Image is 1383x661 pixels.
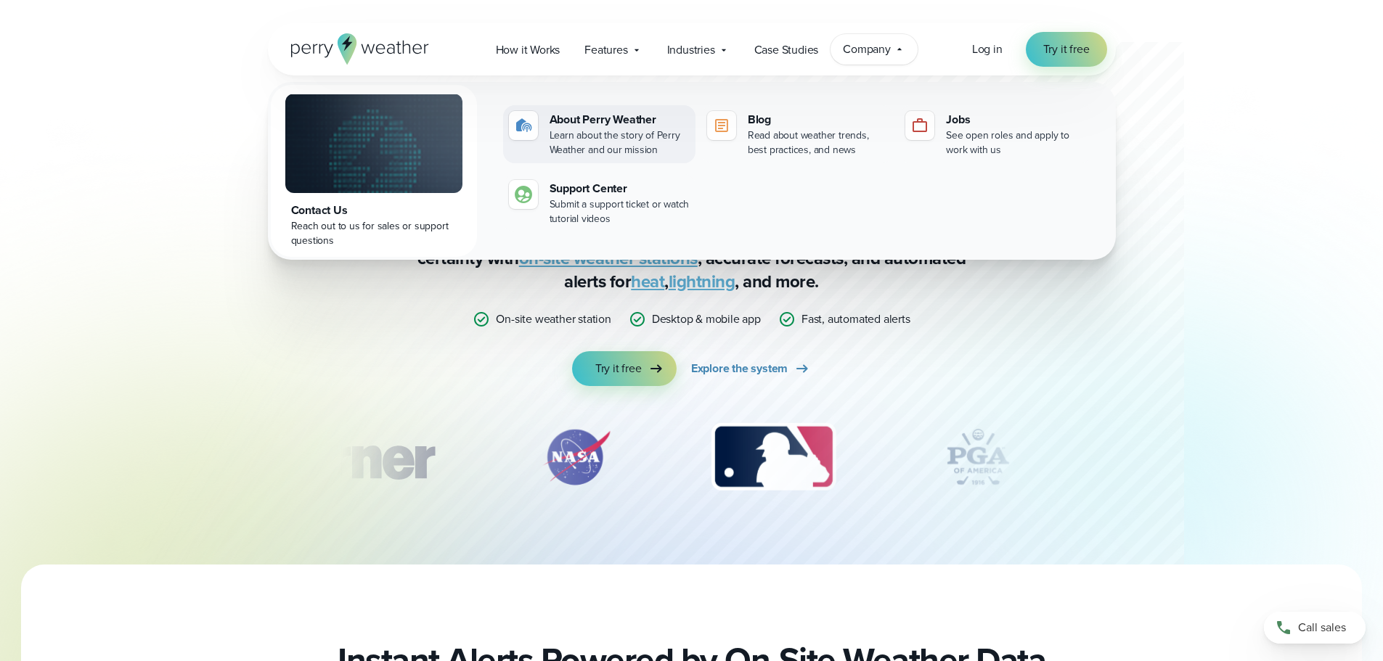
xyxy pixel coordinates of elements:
a: Call sales [1264,612,1366,644]
span: Call sales [1298,619,1346,636]
a: How it Works [484,35,573,65]
span: Try it free [1043,41,1090,58]
span: Features [584,41,627,59]
span: Industries [667,41,715,59]
div: About Perry Weather [550,111,690,128]
a: Support Center Submit a support ticket or watch tutorial videos [503,174,695,232]
a: Contact Us Reach out to us for sales or support questions [271,85,477,257]
img: contact-icon.svg [515,186,532,203]
div: Learn about the story of Perry Weather and our mission [550,128,690,157]
span: Company [843,41,891,58]
div: See open roles and apply to work with us [946,128,1086,157]
img: PGA.svg [920,421,1036,493]
img: NASA.svg [526,421,627,493]
div: Blog [748,111,888,128]
div: 2 of 12 [526,421,627,493]
div: 3 of 12 [697,421,850,493]
div: 4 of 12 [920,421,1036,493]
div: Support Center [550,180,690,197]
span: Explore the system [691,360,788,377]
a: Case Studies [742,35,831,65]
div: Contact Us [291,202,457,219]
div: Read about weather trends, best practices, and news [748,128,888,157]
a: Log in [972,41,1003,58]
p: Stop relying on weather apps you can’t trust — Perry Weather delivers certainty with , accurate f... [401,223,982,293]
img: blog-icon.svg [713,117,730,134]
a: Jobs See open roles and apply to work with us [899,105,1092,163]
a: heat [631,268,664,295]
span: Try it free [595,360,642,377]
div: Submit a support ticket or watch tutorial videos [550,197,690,226]
div: Reach out to us for sales or support questions [291,219,457,248]
div: 1 of 12 [249,421,455,493]
span: How it Works [496,41,560,59]
p: Fast, automated alerts [801,311,910,328]
p: Desktop & mobile app [652,311,761,328]
span: Case Studies [754,41,819,59]
img: MLB.svg [697,421,850,493]
img: about-icon.svg [515,117,532,134]
p: On-site weather station [496,311,611,328]
img: jobs-icon-1.svg [911,117,929,134]
a: Explore the system [691,351,811,386]
a: Blog Read about weather trends, best practices, and news [701,105,894,163]
a: Try it free [1026,32,1107,67]
a: lightning [669,268,735,295]
div: Jobs [946,111,1086,128]
a: About Perry Weather Learn about the story of Perry Weather and our mission [503,105,695,163]
img: Turner-Construction_1.svg [249,421,455,493]
a: Try it free [572,351,677,386]
div: slideshow [340,421,1043,501]
span: Log in [972,41,1003,57]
